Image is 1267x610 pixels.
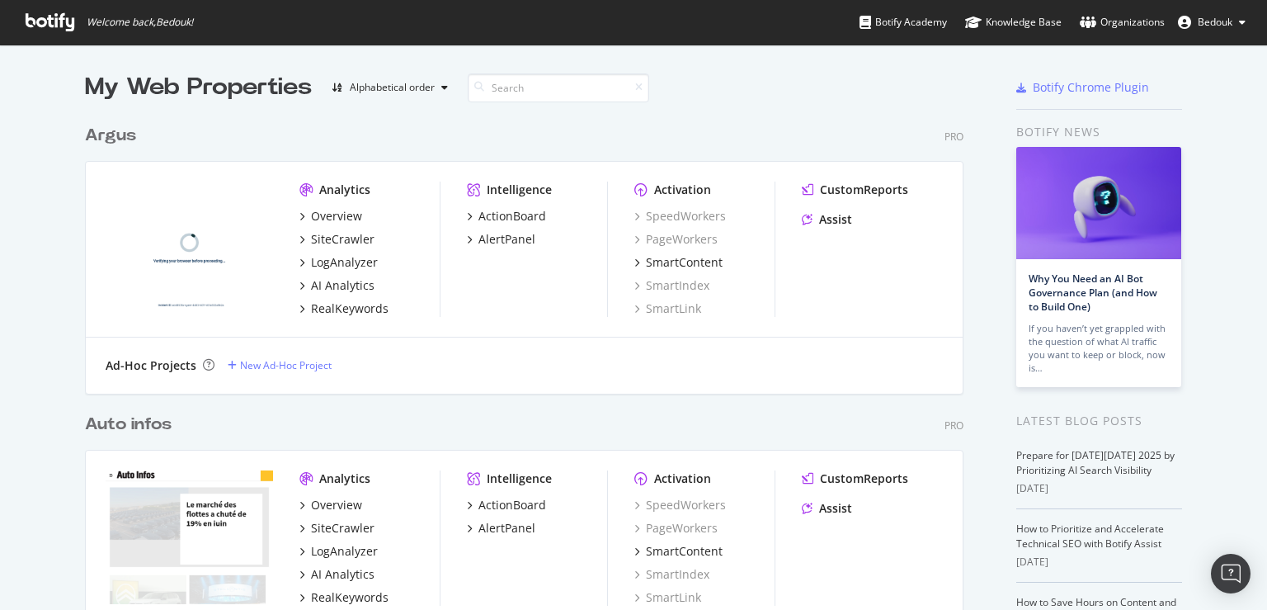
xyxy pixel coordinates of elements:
[311,566,374,583] div: AI Analytics
[1198,15,1232,29] span: Bedouk
[467,520,535,537] a: AlertPanel
[634,566,709,583] a: SmartIndex
[1033,79,1149,96] div: Botify Chrome Plugin
[311,254,378,271] div: LogAnalyzer
[325,74,455,101] button: Alphabetical order
[85,124,136,148] div: Argus
[1029,322,1169,375] div: If you haven’t yet grappled with the question of what AI traffic you want to keep or block, now is…
[646,254,723,271] div: SmartContent
[646,543,723,560] div: SmartContent
[319,471,370,487] div: Analytics
[311,497,362,513] div: Overview
[634,520,718,537] a: PageWorkers
[299,566,374,583] a: AI Analytics
[634,300,701,317] a: SmartLink
[299,277,374,294] a: AI Analytics
[634,231,718,248] a: PageWorkers
[802,471,908,487] a: CustomReports
[820,182,908,198] div: CustomReports
[467,231,535,248] a: AlertPanel
[85,413,172,437] div: Auto infos
[106,471,273,604] img: auto-infos.fr
[311,589,389,606] div: RealKeywords
[85,413,178,437] a: Auto infos
[802,182,908,198] a: CustomReports
[350,83,435,92] div: Alphabetical order
[944,130,963,144] div: Pro
[85,124,143,148] a: Argus
[240,358,332,372] div: New Ad-Hoc Project
[311,277,374,294] div: AI Analytics
[965,14,1062,31] div: Knowledge Base
[820,471,908,487] div: CustomReports
[1016,448,1175,477] a: Prepare for [DATE][DATE] 2025 by Prioritizing AI Search Visibility
[319,182,370,198] div: Analytics
[299,520,374,537] a: SiteCrawler
[654,182,711,198] div: Activation
[311,208,362,225] div: Overview
[478,231,535,248] div: AlertPanel
[311,231,374,248] div: SiteCrawler
[487,471,552,487] div: Intelligence
[299,231,374,248] a: SiteCrawler
[478,208,546,225] div: ActionBoard
[299,543,378,560] a: LogAnalyzer
[634,543,723,560] a: SmartContent
[467,497,546,513] a: ActionBoard
[478,497,546,513] div: ActionBoard
[299,589,389,606] a: RealKeywords
[819,500,852,517] div: Assist
[634,277,709,294] a: SmartIndex
[1016,481,1182,496] div: [DATE]
[1016,522,1164,551] a: How to Prioritize and Accelerate Technical SEO with Botify Assist
[1016,123,1182,141] div: Botify news
[487,182,552,198] div: Intelligence
[944,418,963,433] div: Pro
[634,589,701,606] a: SmartLink
[87,16,193,29] span: Welcome back, Bedouk !
[634,208,726,225] a: SpeedWorkers
[1016,555,1182,570] div: [DATE]
[654,471,711,487] div: Activation
[860,14,947,31] div: Botify Academy
[299,208,362,225] a: Overview
[106,357,196,374] div: Ad-Hoc Projects
[1165,9,1259,35] button: Bedouk
[467,208,546,225] a: ActionBoard
[802,211,852,228] a: Assist
[1016,79,1149,96] a: Botify Chrome Plugin
[228,358,332,372] a: New Ad-Hoc Project
[1029,272,1157,314] a: Why You Need an AI Bot Governance Plan (and How to Build One)
[634,497,726,513] a: SpeedWorkers
[311,543,378,560] div: LogAnalyzer
[478,520,535,537] div: AlertPanel
[311,520,374,537] div: SiteCrawler
[311,300,389,317] div: RealKeywords
[85,71,312,104] div: My Web Properties
[1016,412,1182,430] div: Latest Blog Posts
[634,254,723,271] a: SmartContent
[1080,14,1165,31] div: Organizations
[106,182,273,315] img: argusdelassurance.com
[299,300,389,317] a: RealKeywords
[819,211,852,228] div: Assist
[299,254,378,271] a: LogAnalyzer
[1211,554,1251,593] div: Open Intercom Messenger
[468,73,649,102] input: Search
[802,500,852,517] a: Assist
[1016,147,1181,259] img: Why You Need an AI Bot Governance Plan (and How to Build One)
[299,497,362,513] a: Overview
